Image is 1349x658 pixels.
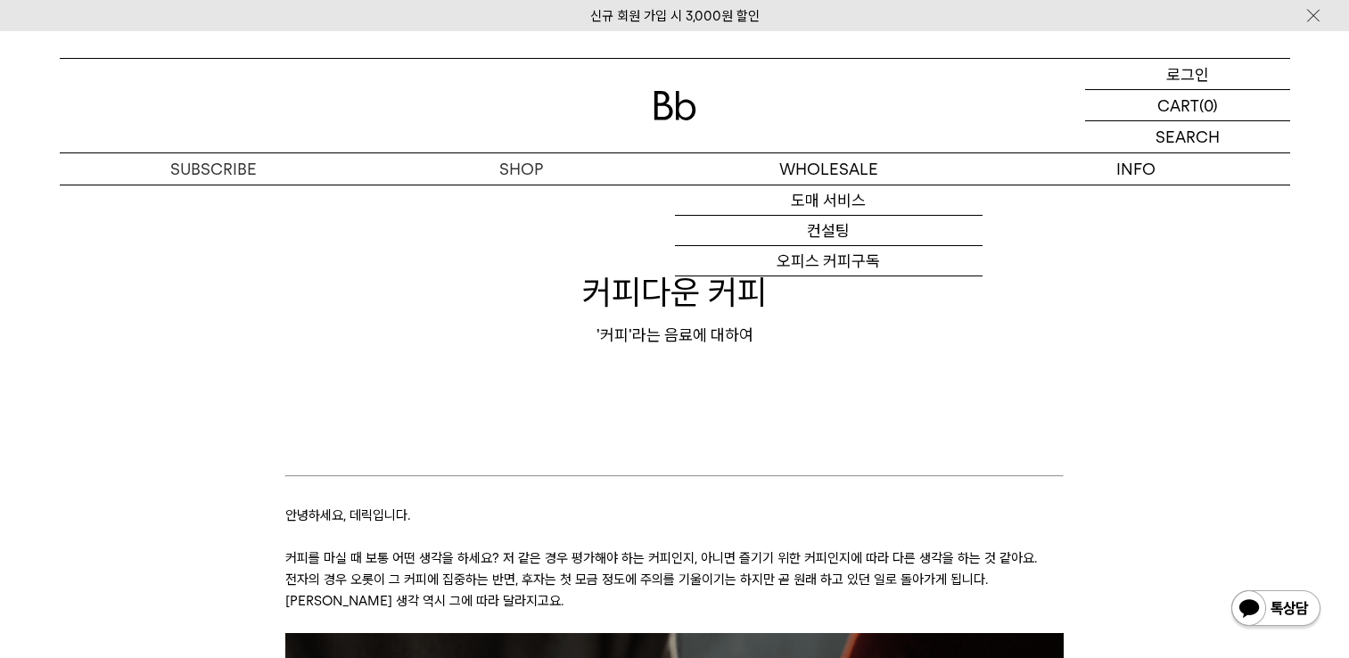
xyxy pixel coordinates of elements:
p: WHOLESALE [675,153,983,185]
a: SUBSCRIBE [60,153,367,185]
img: 로고 [654,91,696,120]
a: 오피스 커피구독 [675,246,983,276]
a: 로그인 [1085,59,1290,90]
p: 안녕하세요, 데릭입니다. [285,505,1064,526]
a: 도매 서비스 [675,185,983,216]
p: 커피를 마실 때 보통 어떤 생각을 하세요? 저 같은 경우 평가해야 하는 커피인지, 아니면 즐기기 위한 커피인지에 따라 다른 생각을 하는 것 같아요. 전자의 경우 오롯이 그 커... [285,547,1064,612]
h1: 커피다운 커피 [60,268,1290,316]
p: SEARCH [1156,121,1220,152]
a: 신규 회원 가입 시 3,000원 할인 [590,8,760,24]
a: 컨설팅 [675,216,983,246]
div: '커피'라는 음료에 대하여 [60,325,1290,346]
p: INFO [983,153,1290,185]
p: CART [1157,90,1199,120]
a: SHOP [367,153,675,185]
a: CART (0) [1085,90,1290,121]
p: (0) [1199,90,1218,120]
img: 카카오톡 채널 1:1 채팅 버튼 [1230,588,1322,631]
p: 로그인 [1166,59,1209,89]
